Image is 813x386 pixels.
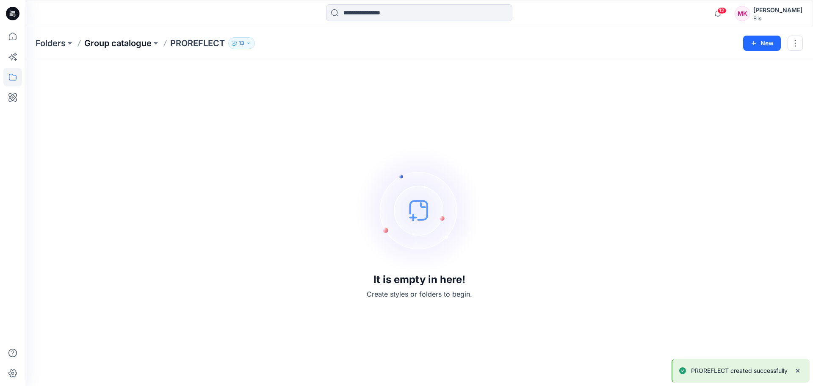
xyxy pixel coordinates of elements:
p: Create styles or folders to begin. [367,289,472,299]
span: 12 [717,7,727,14]
p: PROREFLECT [170,37,225,49]
h3: It is empty in here! [373,274,465,286]
p: 13 [239,39,244,48]
div: Notifications-bottom-right [668,355,813,386]
div: Elis [753,15,802,22]
button: 13 [228,37,255,49]
p: PROREFLECT created successfully [691,366,788,376]
button: New [743,36,781,51]
img: empty-state-image.svg [356,147,483,274]
div: MK [735,6,750,21]
div: [PERSON_NAME] [753,5,802,15]
a: Group catalogue [84,37,152,49]
a: Folders [36,37,66,49]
